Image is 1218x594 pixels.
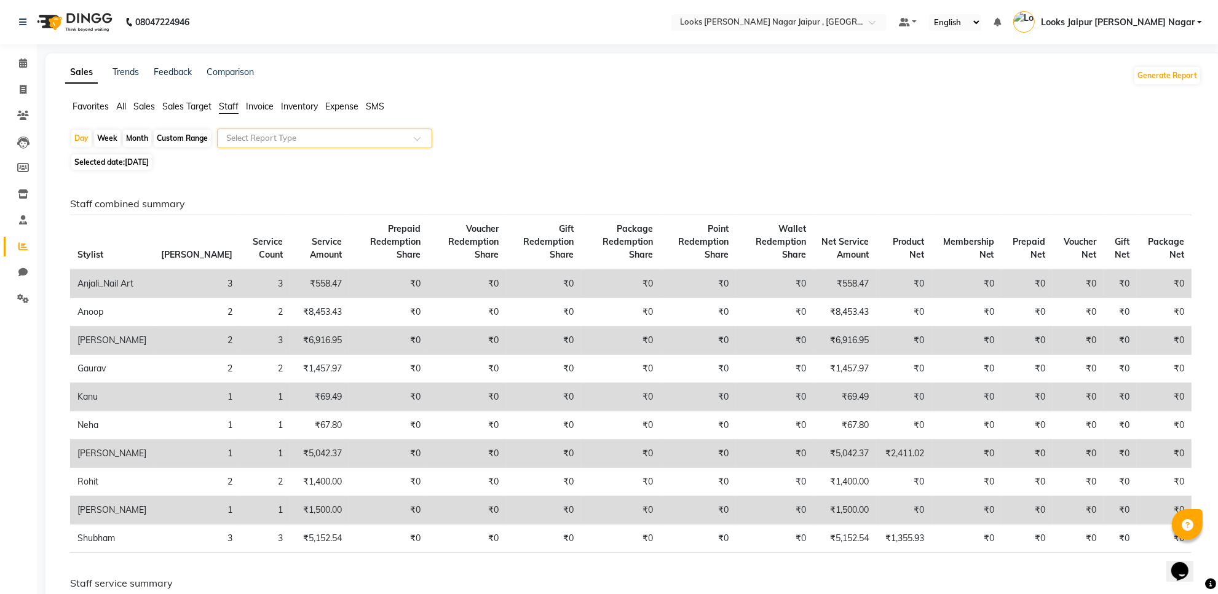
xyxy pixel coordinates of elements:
[1137,327,1192,355] td: ₹0
[70,355,154,383] td: Gaurav
[310,236,342,260] span: Service Amount
[1053,355,1104,383] td: ₹0
[736,411,813,440] td: ₹0
[325,101,358,112] span: Expense
[507,496,581,525] td: ₹0
[70,269,154,298] td: Anjali_Nail Art
[1002,327,1053,355] td: ₹0
[1137,496,1192,525] td: ₹0
[70,411,154,440] td: Neha
[1013,11,1035,33] img: Looks Jaipur Malviya Nagar
[428,383,507,411] td: ₹0
[1053,496,1104,525] td: ₹0
[219,101,239,112] span: Staff
[581,355,660,383] td: ₹0
[70,496,154,525] td: [PERSON_NAME]
[70,440,154,468] td: [PERSON_NAME]
[428,468,507,496] td: ₹0
[154,130,211,147] div: Custom Range
[154,383,240,411] td: 1
[507,525,581,553] td: ₹0
[507,327,581,355] td: ₹0
[290,440,349,468] td: ₹5,042.37
[932,383,1002,411] td: ₹0
[1013,236,1045,260] span: Prepaid Net
[154,355,240,383] td: 2
[1002,355,1053,383] td: ₹0
[1104,468,1137,496] td: ₹0
[876,468,931,496] td: ₹0
[932,298,1002,327] td: ₹0
[813,269,876,298] td: ₹558.47
[660,355,736,383] td: ₹0
[1104,327,1137,355] td: ₹0
[349,298,428,327] td: ₹0
[70,383,154,411] td: Kanu
[207,66,254,77] a: Comparison
[813,383,876,411] td: ₹69.49
[1137,355,1192,383] td: ₹0
[1002,411,1053,440] td: ₹0
[290,327,349,355] td: ₹6,916.95
[876,298,931,327] td: ₹0
[581,327,660,355] td: ₹0
[932,496,1002,525] td: ₹0
[1104,355,1137,383] td: ₹0
[370,223,421,260] span: Prepaid Redemption Share
[736,298,813,327] td: ₹0
[1115,236,1129,260] span: Gift Net
[932,440,1002,468] td: ₹0
[736,525,813,553] td: ₹0
[660,383,736,411] td: ₹0
[154,66,192,77] a: Feedback
[240,327,290,355] td: 3
[932,355,1002,383] td: ₹0
[660,411,736,440] td: ₹0
[581,525,660,553] td: ₹0
[1053,440,1104,468] td: ₹0
[581,411,660,440] td: ₹0
[1002,525,1053,553] td: ₹0
[240,269,290,298] td: 3
[240,468,290,496] td: 2
[876,525,931,553] td: ₹1,355.93
[736,269,813,298] td: ₹0
[932,411,1002,440] td: ₹0
[240,440,290,468] td: 1
[113,66,139,77] a: Trends
[290,411,349,440] td: ₹67.80
[240,411,290,440] td: 1
[71,154,152,170] span: Selected date:
[154,269,240,298] td: 3
[1104,411,1137,440] td: ₹0
[154,525,240,553] td: 3
[876,355,931,383] td: ₹0
[77,249,103,260] span: Stylist
[660,525,736,553] td: ₹0
[349,525,428,553] td: ₹0
[660,468,736,496] td: ₹0
[428,298,507,327] td: ₹0
[428,440,507,468] td: ₹0
[736,327,813,355] td: ₹0
[290,383,349,411] td: ₹69.49
[246,101,274,112] span: Invoice
[240,298,290,327] td: 2
[428,269,507,298] td: ₹0
[581,383,660,411] td: ₹0
[736,355,813,383] td: ₹0
[876,496,931,525] td: ₹0
[366,101,384,112] span: SMS
[581,269,660,298] td: ₹0
[507,298,581,327] td: ₹0
[125,157,149,167] span: [DATE]
[1137,298,1192,327] td: ₹0
[876,440,931,468] td: ₹2,411.02
[1053,468,1104,496] td: ₹0
[932,327,1002,355] td: ₹0
[349,468,428,496] td: ₹0
[813,525,876,553] td: ₹5,152.54
[133,101,155,112] span: Sales
[428,327,507,355] td: ₹0
[94,130,121,147] div: Week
